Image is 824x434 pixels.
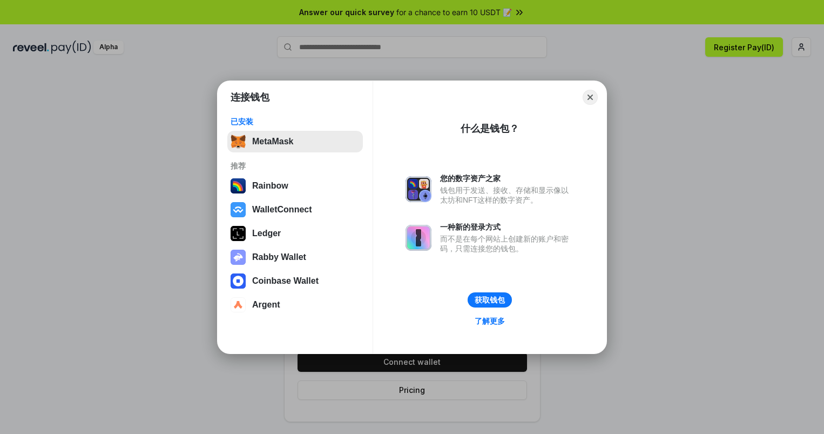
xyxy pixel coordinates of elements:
img: svg+xml,%3Csvg%20width%3D%22120%22%20height%3D%22120%22%20viewBox%3D%220%200%20120%20120%22%20fil... [231,178,246,193]
img: svg+xml,%3Csvg%20xmlns%3D%22http%3A%2F%2Fwww.w3.org%2F2000%2Fsvg%22%20fill%3D%22none%22%20viewBox... [406,225,431,251]
button: WalletConnect [227,199,363,221]
h1: 连接钱包 [231,91,269,104]
div: 已安装 [231,117,360,126]
div: Rainbow [252,181,288,191]
div: 您的数字资产之家 [440,173,574,183]
img: svg+xml,%3Csvg%20fill%3D%22none%22%20height%3D%2233%22%20viewBox%3D%220%200%2035%2033%22%20width%... [231,134,246,149]
div: 推荐 [231,161,360,171]
button: Argent [227,294,363,316]
div: 了解更多 [475,316,505,326]
img: svg+xml,%3Csvg%20xmlns%3D%22http%3A%2F%2Fwww.w3.org%2F2000%2Fsvg%22%20fill%3D%22none%22%20viewBox... [406,176,431,202]
div: 而不是在每个网站上创建新的账户和密码，只需连接您的钱包。 [440,234,574,253]
div: Coinbase Wallet [252,276,319,286]
div: MetaMask [252,137,293,146]
button: Coinbase Wallet [227,270,363,292]
div: 钱包用于发送、接收、存储和显示像以太坊和NFT这样的数字资产。 [440,185,574,205]
div: 一种新的登录方式 [440,222,574,232]
img: svg+xml,%3Csvg%20width%3D%2228%22%20height%3D%2228%22%20viewBox%3D%220%200%2028%2028%22%20fill%3D... [231,297,246,312]
img: svg+xml,%3Csvg%20xmlns%3D%22http%3A%2F%2Fwww.w3.org%2F2000%2Fsvg%22%20width%3D%2228%22%20height%3... [231,226,246,241]
div: Ledger [252,229,281,238]
img: svg+xml,%3Csvg%20width%3D%2228%22%20height%3D%2228%22%20viewBox%3D%220%200%2028%2028%22%20fill%3D... [231,273,246,289]
div: 获取钱包 [475,295,505,305]
img: svg+xml,%3Csvg%20width%3D%2228%22%20height%3D%2228%22%20viewBox%3D%220%200%2028%2028%22%20fill%3D... [231,202,246,217]
button: Ledger [227,223,363,244]
button: Rabby Wallet [227,246,363,268]
button: Close [583,90,598,105]
a: 了解更多 [468,314,511,328]
img: svg+xml,%3Csvg%20xmlns%3D%22http%3A%2F%2Fwww.w3.org%2F2000%2Fsvg%22%20fill%3D%22none%22%20viewBox... [231,250,246,265]
div: WalletConnect [252,205,312,215]
div: Argent [252,300,280,310]
div: 什么是钱包？ [461,122,519,135]
button: Rainbow [227,175,363,197]
div: Rabby Wallet [252,252,306,262]
button: 获取钱包 [468,292,512,308]
button: MetaMask [227,131,363,152]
